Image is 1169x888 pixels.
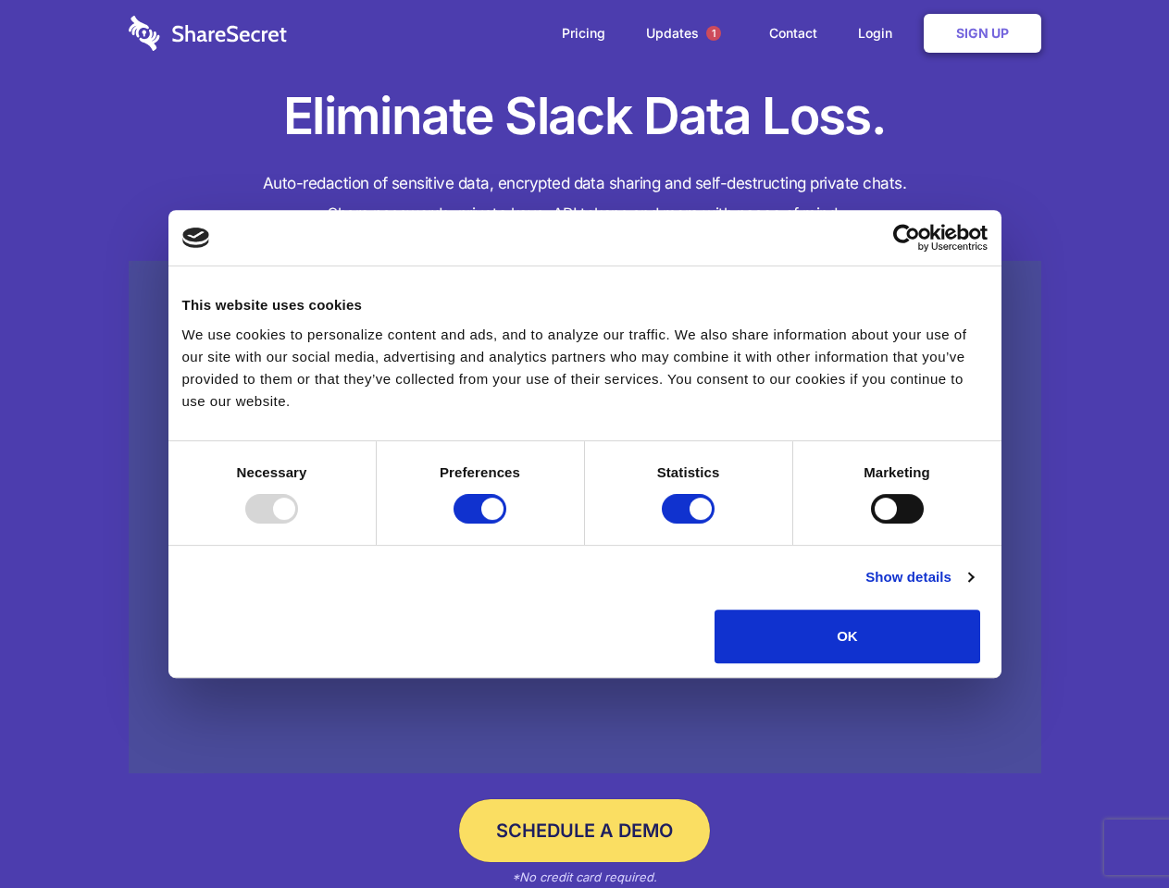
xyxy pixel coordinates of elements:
a: Sign Up [924,14,1041,53]
img: logo-wordmark-white-trans-d4663122ce5f474addd5e946df7df03e33cb6a1c49d2221995e7729f52c070b2.svg [129,16,287,51]
div: This website uses cookies [182,294,988,316]
img: logo [182,228,210,248]
a: Show details [865,566,973,588]
h4: Auto-redaction of sensitive data, encrypted data sharing and self-destructing private chats. Shar... [129,168,1041,229]
button: OK [715,610,980,663]
a: Pricing [543,5,624,62]
a: Contact [751,5,836,62]
em: *No credit card required. [512,869,657,884]
a: Wistia video thumbnail [129,261,1041,774]
strong: Marketing [864,464,930,480]
a: Usercentrics Cookiebot - opens in a new window [826,224,988,252]
div: We use cookies to personalize content and ads, and to analyze our traffic. We also share informat... [182,324,988,413]
span: 1 [706,26,721,41]
a: Login [839,5,920,62]
strong: Statistics [657,464,720,480]
a: Schedule a Demo [459,799,710,862]
strong: Necessary [237,464,307,480]
strong: Preferences [440,464,520,480]
h1: Eliminate Slack Data Loss. [129,83,1041,150]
